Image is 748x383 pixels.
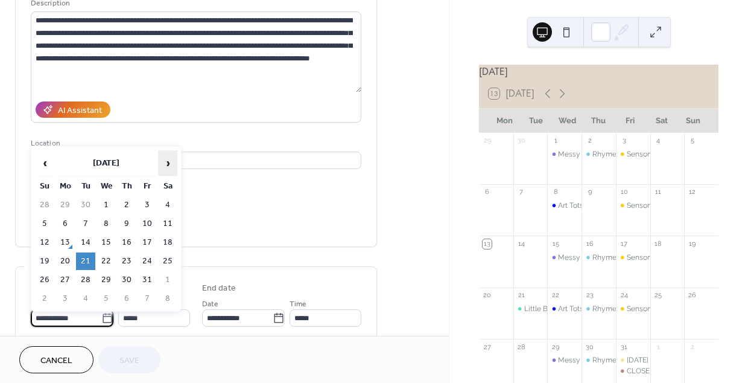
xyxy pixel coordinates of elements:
div: 7 [517,188,526,197]
td: 14 [76,234,95,251]
th: Fr [138,178,157,195]
td: 4 [158,196,177,214]
td: 11 [158,215,177,233]
td: 23 [117,253,136,270]
div: Wed [551,109,583,133]
td: 1 [158,271,177,289]
th: Th [117,178,136,195]
td: 24 [138,253,157,270]
td: 15 [97,234,116,251]
td: 17 [138,234,157,251]
div: Fri [615,109,646,133]
td: 22 [97,253,116,270]
div: Mon [489,109,520,133]
div: Sun [677,109,709,133]
div: AI Assistant [58,105,102,117]
td: 30 [76,196,95,214]
td: 7 [76,215,95,233]
div: Sensory Disco (Click for more details) [616,304,650,314]
div: 1 [654,343,663,352]
div: Little Bath Babies Pop-Up (Click for Details) [513,304,548,314]
div: [DATE] [479,65,718,79]
div: Sensory Disco (Click for more details) [616,149,650,159]
div: 29 [551,343,560,352]
td: 19 [35,253,54,270]
td: 29 [55,196,75,214]
span: Date [202,298,218,311]
div: 20 [483,291,492,300]
div: 30 [517,137,526,146]
div: Rhymetime [582,304,616,314]
div: Thu [583,109,614,133]
button: Cancel [19,346,93,373]
div: Sensory Disco (Click for more details) [616,253,650,263]
div: Messy Tots (click for more details) [547,355,582,365]
div: Art Tots (click for more details) [547,201,582,211]
div: 6 [483,188,492,197]
div: 19 [688,239,697,248]
div: 15 [551,239,560,248]
div: 18 [654,239,663,248]
div: 2 [585,137,594,146]
div: Sat [646,109,677,133]
div: 3 [620,137,629,146]
div: 12 [688,188,697,197]
div: Rhymetime [592,149,632,159]
div: 30 [585,343,594,352]
div: Art Tots (click for more details) [547,304,582,314]
th: Tu [76,178,95,195]
td: 28 [76,271,95,289]
td: 3 [55,290,75,307]
th: [DATE] [55,150,157,176]
td: 7 [138,290,157,307]
div: 23 [585,291,594,300]
td: 2 [35,290,54,307]
div: Rhymetime [582,149,616,159]
td: 27 [55,271,75,289]
td: 1 [97,196,116,214]
div: 1 [551,137,560,146]
td: 18 [158,234,177,251]
div: 27 [483,343,492,352]
td: 25 [158,253,177,270]
th: Su [35,178,54,195]
div: CLOSED [627,366,655,376]
div: Halloween Party (Click for info) [616,355,650,365]
div: 25 [654,291,663,300]
div: 28 [517,343,526,352]
div: 24 [620,291,629,300]
th: Mo [55,178,75,195]
div: 11 [654,188,663,197]
th: Sa [158,178,177,195]
div: Messy Tots (click for more details) [547,253,582,263]
td: 16 [117,234,136,251]
td: 29 [97,271,116,289]
div: 29 [483,137,492,146]
div: Location [31,137,359,150]
div: Rhymetime [592,253,632,263]
div: 13 [483,239,492,248]
div: Art Tots (click for more details) [558,201,659,211]
div: Tue [520,109,551,133]
td: 3 [138,196,157,214]
span: Time [290,298,306,311]
span: › [159,151,177,175]
td: 8 [158,290,177,307]
div: 22 [551,291,560,300]
div: 10 [620,188,629,197]
td: 5 [35,215,54,233]
div: Messy Tots (click for more details) [558,355,671,365]
td: 8 [97,215,116,233]
td: 13 [55,234,75,251]
div: CLOSED [616,366,650,376]
th: We [97,178,116,195]
td: 30 [117,271,136,289]
div: 14 [517,239,526,248]
td: 6 [55,215,75,233]
div: Rhymetime [592,304,632,314]
td: 10 [138,215,157,233]
div: 4 [654,137,663,146]
div: 8 [551,188,560,197]
div: 26 [688,291,697,300]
